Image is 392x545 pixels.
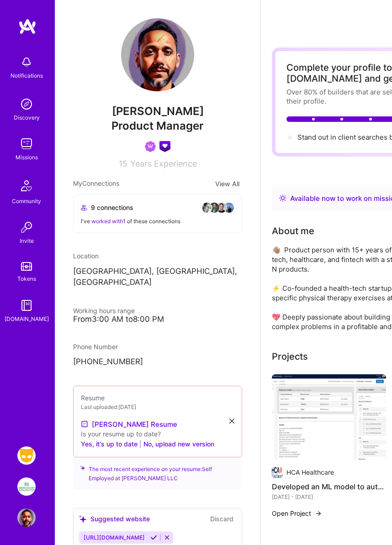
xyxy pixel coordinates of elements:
img: avatar [209,202,220,213]
span: | [139,440,142,449]
button: View All [212,179,242,189]
div: Notifications [11,71,43,80]
span: Phone Number [73,343,118,351]
img: avatar [223,202,234,213]
div: Missions [16,153,38,162]
p: [PHONE_NUMBER] [73,356,242,367]
span: My Connections [73,179,119,189]
button: Discard [207,514,236,524]
i: icon SuggestedTeams [79,515,87,523]
div: I've of these connections [81,217,234,226]
div: Location [73,252,242,261]
img: Resume [81,420,88,428]
i: icon SuggestedTeams [80,465,85,471]
img: Developed an ML model to automatically produce focused clinical summaries, boosting payer authori... [272,374,386,460]
i: Reject [164,534,170,541]
img: tokens [21,262,32,271]
button: No, upload new version [143,439,214,450]
img: avatar [201,202,212,213]
div: [DOMAIN_NAME] [5,314,49,324]
img: Healthtech guild [159,141,170,152]
i: icon Collaborator [81,204,87,211]
span: [PERSON_NAME] [73,105,242,118]
span: worked with 1 [91,218,126,225]
img: Community [16,175,37,197]
a: User Avatar [15,508,38,527]
img: logo [18,18,37,35]
div: Suggested website [79,514,150,524]
img: We Are The Merchants: Founding Product Manager, Merchant Collective [17,477,36,496]
div: Discovery [14,113,40,122]
p: [GEOGRAPHIC_DATA], [GEOGRAPHIC_DATA], [GEOGRAPHIC_DATA] [73,266,242,288]
div: From 3:00 AM to 8:00 PM [73,315,242,324]
i: Accept [150,534,157,541]
img: Invite [17,218,36,236]
i: icon Close [229,419,234,424]
h4: Developed an ML model to automatically produce focused clinical summaries, boosting payer authori... [272,481,386,493]
div: Last uploaded: [DATE] [81,403,234,412]
a: Grindr: Product & Marketing [15,446,38,465]
span: Product Manager [111,119,204,132]
div: About me [272,224,314,238]
img: discovery [17,95,36,113]
a: [PERSON_NAME] Resume [81,419,177,430]
span: Resume [81,394,105,402]
img: Availability [279,194,286,202]
div: Is your resume up to date? [81,430,234,439]
div: The most recent experience on your resume: Self Employed at [PERSON_NAME] LLC [73,452,242,490]
span: Working hours range [73,307,135,314]
img: arrow-right [315,510,322,517]
div: Invite [20,236,34,246]
img: Been on Mission [145,141,156,152]
button: Open Project [272,509,322,518]
img: User Avatar [121,18,194,91]
div: Projects [272,350,308,363]
span: 15 [119,159,127,168]
span: [URL][DOMAIN_NAME] [84,534,145,541]
div: Tokens [17,274,36,283]
div: [DATE] - [DATE] [272,493,386,502]
img: avatar [216,202,227,213]
img: User Avatar [17,508,36,527]
div: HCA Healthcare [286,468,334,477]
img: Company logo [272,467,283,478]
a: We Are The Merchants: Founding Product Manager, Merchant Collective [15,477,38,496]
span: Years Experience [130,159,197,168]
img: bell [17,53,36,71]
img: Grindr: Product & Marketing [17,446,36,465]
button: Yes, it's up to date [81,439,138,450]
button: 9 connectionsavataravataravataravatarI've worked with1 of these connections [73,194,242,234]
img: guide book [17,296,36,314]
span: 9 connections [91,203,133,212]
div: Community [12,197,41,206]
img: teamwork [17,135,36,153]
